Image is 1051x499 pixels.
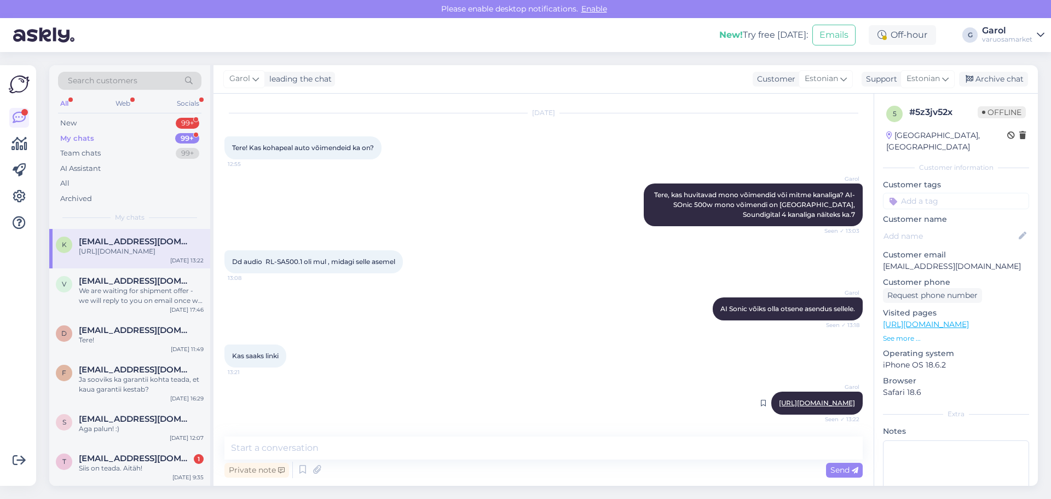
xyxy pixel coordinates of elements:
p: Operating system [883,348,1029,359]
div: We are waiting for shipment offer - we will reply to you on email once we get it. I can see you h... [79,286,204,306]
p: Customer phone [883,277,1029,288]
div: [URL][DOMAIN_NAME] [79,246,204,256]
div: 1 [194,454,204,464]
div: Socials [175,96,201,111]
p: Customer email [883,249,1029,261]
span: v [62,280,66,288]
span: Tere, kas huvitavad mono võimendid või mitme kanaliga? AI-SOnic 500w mono võimendi on [GEOGRAPHIC... [654,191,857,219]
span: siliksaaregert@gmail.com [79,414,193,424]
span: Kas saaks linki [232,352,279,360]
div: Request phone number [883,288,982,303]
div: My chats [60,133,94,144]
span: drmaska29@gmail.com [79,325,193,335]
button: Emails [812,25,856,45]
span: Seen ✓ 13:18 [818,321,859,329]
a: Garolvaruosamarket [982,26,1044,44]
div: leading the chat [265,73,332,85]
div: All [58,96,71,111]
div: [DATE] 17:46 [170,306,204,314]
b: New! [719,30,743,40]
span: Dd audio RL-SA500.1 oli mul , midagi selle asemel [232,257,395,266]
span: 12:55 [228,160,269,168]
div: Garol [982,26,1032,35]
div: Archive chat [959,72,1028,87]
span: t [62,457,66,466]
div: Off-hour [869,25,936,45]
span: d [61,329,67,337]
div: Extra [883,409,1029,419]
div: [DATE] 11:49 [171,345,204,353]
div: AI Assistant [60,163,101,174]
span: Send [830,465,858,475]
span: vjalkanen@gmail.com [79,276,193,286]
div: varuosamarket [982,35,1032,44]
div: Aga palun! :) [79,424,204,434]
span: Estonian [805,73,838,85]
div: Ja sooviks ka garantii kohta teada, et kaua garantii kestab? [79,375,204,394]
input: Add name [883,230,1017,242]
p: iPhone OS 18.6.2 [883,359,1029,371]
span: f [62,369,66,377]
span: Enable [578,4,610,14]
div: # 5z3jv52x [909,106,978,119]
div: New [60,118,77,129]
div: [DATE] 12:07 [170,434,204,442]
div: Web [113,96,132,111]
span: My chats [115,213,145,222]
a: [URL][DOMAIN_NAME] [779,399,855,407]
div: Support [862,73,897,85]
div: Try free [DATE]: [719,28,808,42]
p: See more ... [883,334,1029,343]
p: Notes [883,426,1029,437]
span: Offline [978,106,1026,118]
p: [EMAIL_ADDRESS][DOMAIN_NAME] [883,261,1029,272]
span: k [62,240,67,249]
div: All [60,178,70,189]
div: G [962,27,978,43]
span: karlkevinpeedumae@gmail.com [79,237,193,246]
div: 99+ [176,148,199,159]
span: Garol [818,383,859,391]
div: [DATE] 9:35 [172,473,204,481]
a: [URL][DOMAIN_NAME] [883,319,969,329]
div: Siis on teada. Aitäh! [79,463,204,473]
span: Search customers [68,75,137,87]
p: Browser [883,375,1029,387]
span: 13:21 [228,368,269,376]
p: Visited pages [883,307,1029,319]
span: Seen ✓ 13:22 [818,415,859,423]
div: Customer [753,73,795,85]
div: 99+ [175,133,199,144]
span: frostdetail.co2@gmail.com [79,365,193,375]
span: Seen ✓ 13:03 [818,227,859,235]
div: Archived [60,193,92,204]
div: [DATE] 16:29 [170,394,204,403]
div: Tere! [79,335,204,345]
div: Customer information [883,163,1029,173]
span: talis753@gmail.com [79,454,193,463]
input: Add a tag [883,193,1029,209]
span: Tere! Kas kohapeal auto võimendeid ka on? [232,144,374,152]
div: Team chats [60,148,101,159]
p: Customer tags [883,179,1029,191]
span: AI Sonic võiks olla otsene asendus sellele. [720,305,855,313]
div: [DATE] [224,108,863,118]
div: [DATE] 13:22 [170,256,204,265]
p: Safari 18.6 [883,387,1029,398]
span: Estonian [906,73,940,85]
span: Garol [229,73,250,85]
div: Private note [224,463,289,478]
span: Garol [818,289,859,297]
div: 99+ [176,118,199,129]
span: 5 [893,110,897,118]
div: [GEOGRAPHIC_DATA], [GEOGRAPHIC_DATA] [886,130,1007,153]
img: Askly Logo [9,74,30,95]
span: Garol [818,175,859,183]
span: 13:08 [228,274,269,282]
p: Customer name [883,214,1029,225]
span: s [62,418,66,426]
